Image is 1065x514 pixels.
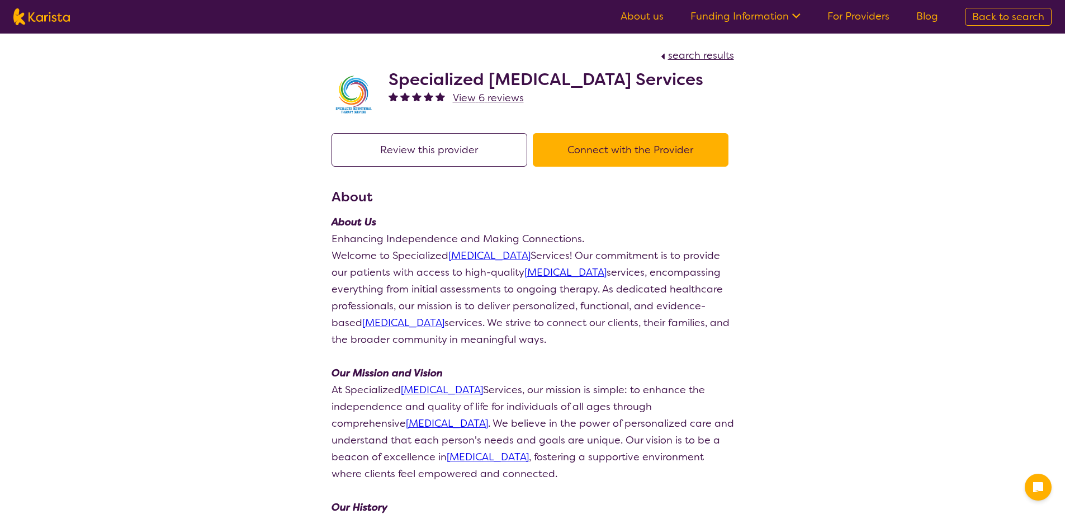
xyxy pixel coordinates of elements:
[406,417,488,430] a: [MEDICAL_DATA]
[13,8,70,25] img: Karista logo
[621,10,664,23] a: About us
[447,450,529,464] a: [MEDICAL_DATA]
[690,10,801,23] a: Funding Information
[401,383,483,397] a: [MEDICAL_DATA]
[424,92,433,101] img: fullstar
[332,72,376,117] img: vtv5ldhuy448mldqslni.jpg
[332,230,734,247] p: Enhancing Independence and Making Connections.
[332,143,533,157] a: Review this provider
[362,316,444,329] a: [MEDICAL_DATA]
[448,249,531,262] a: [MEDICAL_DATA]
[436,92,445,101] img: fullstar
[658,49,734,62] a: search results
[916,10,938,23] a: Blog
[453,91,524,105] span: View 6 reviews
[389,69,703,89] h2: Specialized [MEDICAL_DATA] Services
[533,143,734,157] a: Connect with the Provider
[533,133,728,167] button: Connect with the Provider
[332,133,527,167] button: Review this provider
[332,366,443,380] em: Our Mission and Vision
[524,266,607,279] a: [MEDICAL_DATA]
[412,92,422,101] img: fullstar
[668,49,734,62] span: search results
[332,187,734,207] h3: About
[389,92,398,101] img: fullstar
[400,92,410,101] img: fullstar
[972,10,1044,23] span: Back to search
[827,10,889,23] a: For Providers
[332,215,376,229] em: About Us
[332,501,387,514] em: Our History
[453,89,524,106] a: View 6 reviews
[332,247,734,348] p: Welcome to Specialized Services! Our commitment is to provide our patients with access to high-qu...
[965,8,1052,26] a: Back to search
[332,381,734,482] p: At Specialized Services, our mission is simple: to enhance the independence and quality of life f...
